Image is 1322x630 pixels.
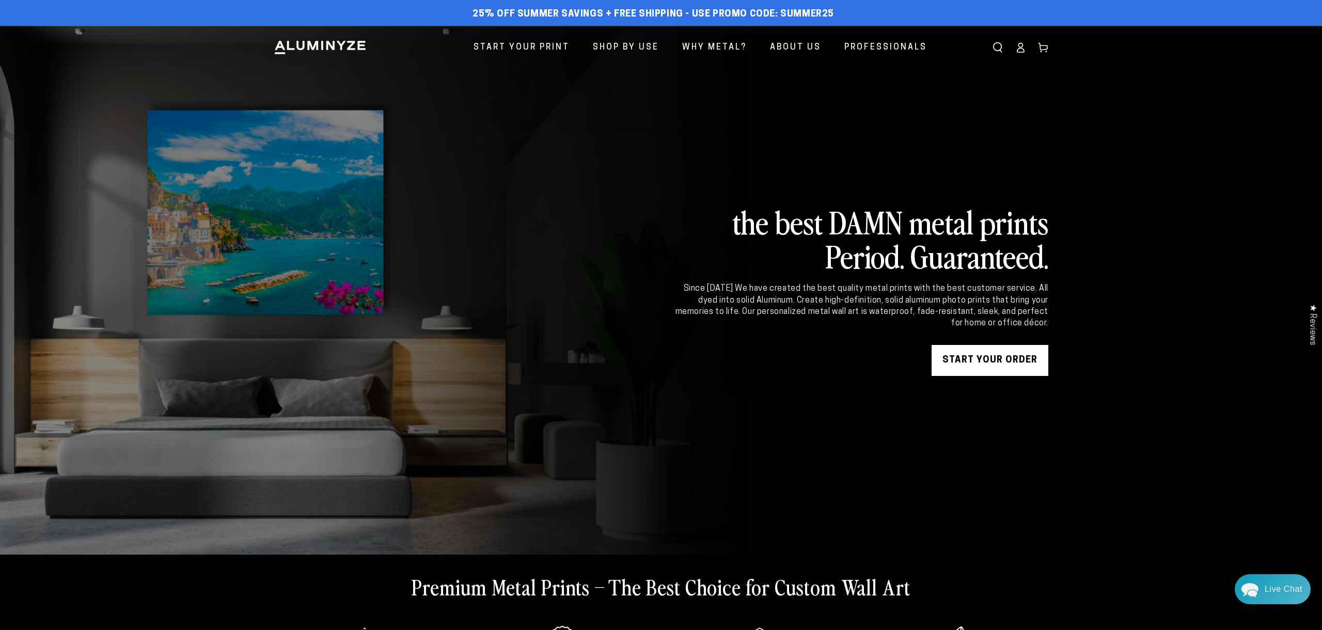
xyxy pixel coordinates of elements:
div: Since [DATE] We have created the best quality metal prints with the best customer service. All dy... [673,283,1048,329]
span: 25% off Summer Savings + Free Shipping - Use Promo Code: SUMMER25 [473,9,834,20]
div: Click to open Judge.me floating reviews tab [1302,296,1322,353]
span: Professionals [844,40,927,55]
span: Why Metal? [682,40,747,55]
a: Shop By Use [585,34,667,61]
span: Shop By Use [593,40,659,55]
summary: Search our site [986,36,1009,59]
a: About Us [762,34,829,61]
span: About Us [770,40,821,55]
img: Aluminyze [274,40,367,55]
a: Why Metal? [674,34,754,61]
h2: the best DAMN metal prints Period. Guaranteed. [673,204,1048,273]
h2: Premium Metal Prints – The Best Choice for Custom Wall Art [412,573,910,600]
a: Start Your Print [466,34,577,61]
a: Professionals [837,34,935,61]
a: START YOUR Order [932,345,1048,376]
div: Chat widget toggle [1235,574,1311,604]
span: Start Your Print [474,40,570,55]
div: Contact Us Directly [1265,574,1302,604]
